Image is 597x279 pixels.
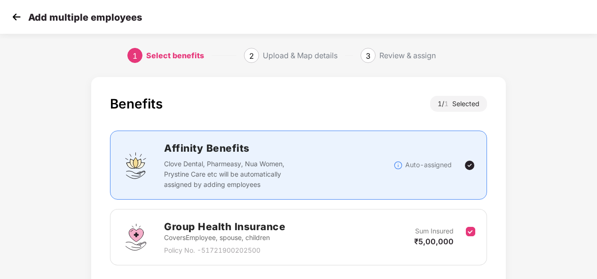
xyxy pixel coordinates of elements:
p: Policy No. - 51721900202500 [164,245,285,256]
img: svg+xml;base64,PHN2ZyBpZD0iVGljay0yNHgyNCIgeG1sbnM9Imh0dHA6Ly93d3cudzMub3JnLzIwMDAvc3ZnIiB3aWR0aD... [464,160,475,171]
h2: Affinity Benefits [164,140,393,156]
img: svg+xml;base64,PHN2ZyB4bWxucz0iaHR0cDovL3d3dy53My5vcmcvMjAwMC9zdmciIHdpZHRoPSIzMCIgaGVpZ2h0PSIzMC... [9,10,24,24]
img: svg+xml;base64,PHN2ZyBpZD0iSW5mb18tXzMyeDMyIiBkYXRhLW5hbWU9IkluZm8gLSAzMngzMiIgeG1sbnM9Imh0dHA6Ly... [393,161,403,170]
h2: Group Health Insurance [164,219,285,234]
p: Clove Dental, Pharmeasy, Nua Women, Prystine Care etc will be automatically assigned by adding em... [164,159,302,190]
span: 2 [249,51,254,61]
p: Covers Employee, spouse, children [164,232,285,243]
span: 1 [133,51,137,61]
div: Review & assign [379,48,436,63]
div: 1 / Selected [430,96,487,112]
span: 1 [444,100,452,108]
p: Sum Insured [415,226,454,236]
p: Auto-assigned [405,160,452,170]
img: svg+xml;base64,PHN2ZyBpZD0iQWZmaW5pdHlfQmVuZWZpdHMiIGRhdGEtbmFtZT0iQWZmaW5pdHkgQmVuZWZpdHMiIHhtbG... [122,151,150,179]
img: svg+xml;base64,PHN2ZyBpZD0iR3JvdXBfSGVhbHRoX0luc3VyYW5jZSIgZGF0YS1uYW1lPSJHcm91cCBIZWFsdGggSW5zdX... [122,223,150,251]
div: Upload & Map details [263,48,338,63]
span: 3 [366,51,370,61]
div: Select benefits [146,48,204,63]
p: Add multiple employees [28,12,142,23]
div: Benefits [110,96,163,112]
span: ₹5,00,000 [414,237,454,246]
